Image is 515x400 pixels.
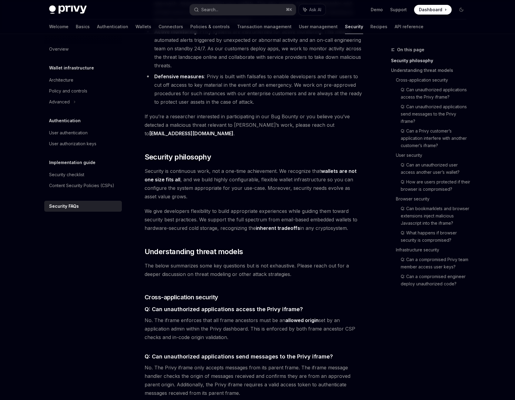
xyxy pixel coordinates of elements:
[190,19,230,34] a: Policies & controls
[309,7,321,13] span: Ask AI
[145,261,363,278] span: The below summarizes some key questions but is not exhaustive. Please reach out for a deeper disc...
[49,171,84,178] div: Security checklist
[414,5,452,15] a: Dashboard
[401,228,471,245] a: Q: What happens if browser security is compromised?
[299,4,326,15] button: Ask AI
[397,46,424,53] span: On this page
[401,102,471,126] a: Q: Can unauthorized applications send messages to the Privy iframe?
[159,19,183,34] a: Connectors
[145,27,363,70] li: : Privy systems are instrumented for active monitoring. This means automated alerts triggered by ...
[49,182,114,189] div: Content Security Policies (CSPs)
[201,6,218,13] div: Search...
[145,316,363,341] span: No. The iframe enforces that all frame ancestors must be an set by an application admin within th...
[396,150,471,160] a: User security
[396,75,471,85] a: Cross-application security
[401,160,471,177] a: Q: Can an unauthorized user access another user’s wallet?
[49,5,87,14] img: dark logo
[49,64,94,72] h5: Wallet infrastructure
[145,152,211,162] span: Security philosophy
[49,203,79,210] div: Security FAQs
[44,75,122,86] a: Architecture
[401,204,471,228] a: Q: Can bookmarklets and browser extensions inject malicious Javascript into the iframe?
[391,56,471,66] a: Security philosophy
[371,7,383,13] a: Demo
[97,19,128,34] a: Authentication
[49,19,69,34] a: Welcome
[145,207,363,232] span: We give developers flexibility to build appropriate experiences while guiding them toward securit...
[286,7,292,12] span: ⌘ K
[49,129,88,136] div: User authentication
[395,19,423,34] a: API reference
[456,5,466,15] button: Toggle dark mode
[76,19,90,34] a: Basics
[401,85,471,102] a: Q: Can unauthorized applications access the Privy iframe?
[44,127,122,138] a: User authentication
[299,19,338,34] a: User management
[345,19,363,34] a: Security
[396,194,471,204] a: Browser security
[145,352,333,361] span: Q: Can unauthorized applications send messages to the Privy iframe?
[49,98,70,106] div: Advanced
[135,19,151,34] a: Wallets
[396,245,471,255] a: Infrastructure security
[44,201,122,212] a: Security FAQs
[145,72,363,106] li: : Privy is built with failsafes to enable developers and their users to cut off access to key mat...
[190,4,296,15] button: Search...⌘K
[154,73,204,79] strong: Defensive measures
[44,169,122,180] a: Security checklist
[390,7,407,13] a: Support
[391,66,471,75] a: Understanding threat models
[401,177,471,194] a: Q: How are users protected if their browser is compromised?
[145,167,363,201] span: Security is continuous work, not a one-time achievement. We recognize that , and we build highly ...
[49,159,95,166] h5: Implementation guide
[44,44,122,55] a: Overview
[145,305,303,313] span: Q: Can unauthorized applications access the Privy iframe?
[145,293,218,301] span: Cross-application security
[401,126,471,150] a: Q: Can a Privy customer’s application interfere with another customer’s iframe?
[49,117,81,124] h5: Authentication
[44,86,122,96] a: Policy and controls
[149,130,233,137] a: [EMAIL_ADDRESS][DOMAIN_NAME]
[49,76,73,84] div: Architecture
[44,138,122,149] a: User authorization keys
[49,45,69,53] div: Overview
[370,19,387,34] a: Recipes
[256,225,300,231] a: inherent tradeoffs
[285,317,319,324] a: allowed origin
[419,7,442,13] span: Dashboard
[145,363,363,397] span: No. The Privy iframe only accepts messages from its parent frame. The iframe message handler chec...
[145,247,243,257] span: Understanding threat models
[49,140,96,147] div: User authorization keys
[44,180,122,191] a: Content Security Policies (CSPs)
[401,272,471,289] a: Q: Can a compromised engineer deploy unauthorized code?
[401,255,471,272] a: Q: Can a compromised Privy team member access user keys?
[237,19,292,34] a: Transaction management
[145,112,363,138] span: If you’re a researcher interested in participating in our Bug Bounty or you believe you’ve detect...
[49,87,87,95] div: Policy and controls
